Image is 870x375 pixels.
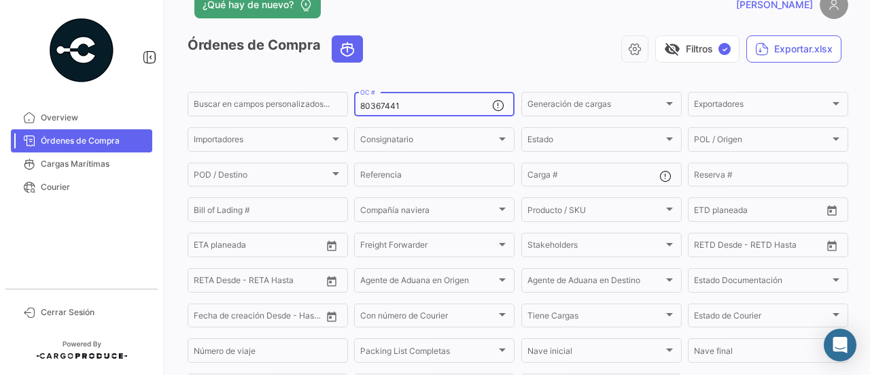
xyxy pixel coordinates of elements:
span: Agente de Aduana en Origen [360,278,496,287]
input: Desde [694,242,718,252]
span: Consignatario [360,137,496,146]
input: Desde [194,278,218,287]
span: Estado de Courier [694,313,830,323]
span: Freight Forwarder [360,242,496,252]
button: Exportar.xlsx [746,35,841,63]
span: Nave final [694,348,830,358]
span: Con número de Courier [360,313,496,323]
span: Cerrar Sesión [41,306,147,319]
input: Hasta [728,207,789,216]
button: visibility_offFiltros✓ [655,35,739,63]
span: Overview [41,112,147,124]
button: Open calendar [321,271,342,291]
input: Hasta [728,242,789,252]
span: Agente de Aduana en Destino [527,278,663,287]
span: Tiene Cargas [527,313,663,323]
input: Hasta [228,242,289,252]
input: Hasta [228,278,289,287]
input: Desde [194,242,218,252]
input: Hasta [228,313,289,323]
button: Open calendar [321,306,342,327]
span: Órdenes de Compra [41,135,147,147]
button: Ocean [332,36,362,62]
button: Open calendar [822,200,842,221]
span: Exportadores [694,101,830,111]
input: Desde [194,313,218,323]
button: Open calendar [321,235,342,256]
div: Abrir Intercom Messenger [824,329,856,361]
a: Cargas Marítimas [11,152,152,176]
span: POD / Destino [194,172,330,182]
input: Desde [694,207,718,216]
span: Cargas Marítimas [41,158,147,170]
span: POL / Origen [694,137,830,146]
a: Overview [11,106,152,129]
span: ✓ [718,43,731,55]
span: Estado Documentación [694,278,830,287]
h3: Órdenes de Compra [188,35,367,63]
button: Open calendar [822,235,842,256]
span: Nave inicial [527,348,663,358]
span: Compañía naviera [360,207,496,216]
span: Importadores [194,137,330,146]
span: Estado [527,137,663,146]
span: Packing List Completas [360,348,496,358]
span: Courier [41,181,147,193]
a: Courier [11,176,152,199]
span: visibility_off [664,41,680,57]
img: powered-by.png [48,16,116,84]
span: Stakeholders [527,242,663,252]
span: Generación de cargas [527,101,663,111]
a: Órdenes de Compra [11,129,152,152]
span: Producto / SKU [527,207,663,216]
